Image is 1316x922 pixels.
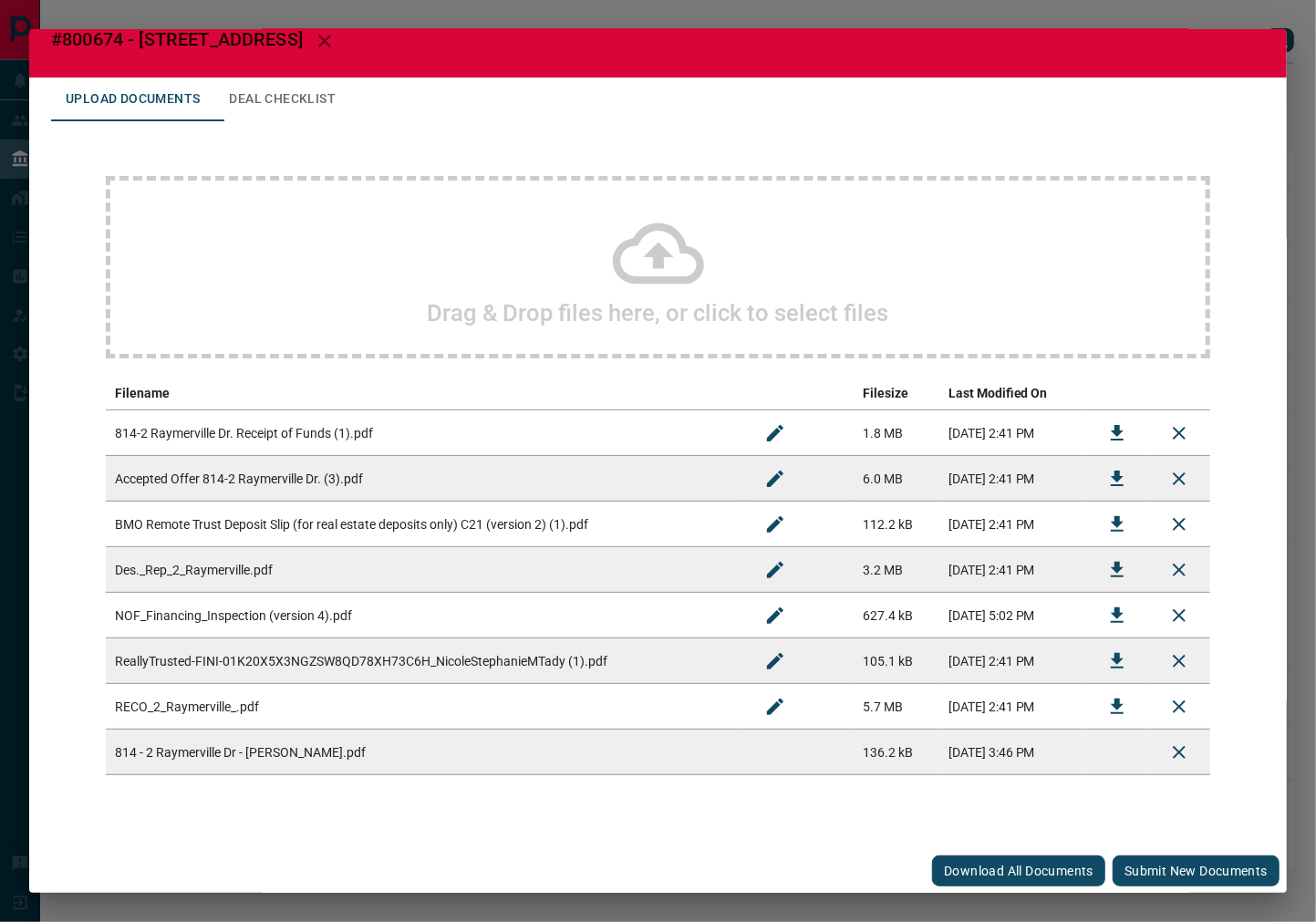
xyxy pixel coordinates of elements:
[939,547,1086,593] td: [DATE] 2:41 PM
[939,684,1086,730] td: [DATE] 2:41 PM
[1157,685,1201,729] button: Remove File
[1157,457,1201,501] button: Remove File
[1095,594,1139,637] button: Download
[1157,411,1201,455] button: Remove File
[106,176,1210,358] div: Drag & Drop files here, or click to select files
[106,593,744,638] td: NOF_Financing_Inspection (version 4).pdf
[939,730,1086,775] td: [DATE] 3:46 PM
[744,377,854,410] th: edit column
[1095,411,1139,455] button: Download
[1113,855,1280,886] button: Submit new documents
[106,377,744,410] th: Filename
[753,411,797,455] button: Rename
[753,639,797,683] button: Rename
[753,594,797,637] button: Rename
[106,638,744,684] td: ReallyTrusted-FINI-01K20X5X3NGZSW8QD78XH73C6H_NicoleStephanieMTady (1).pdf
[939,377,1086,410] th: Last Modified On
[106,547,744,593] td: Des._Rep_2_Raymerville.pdf
[753,685,797,729] button: Rename
[753,502,797,546] button: Rename
[214,78,350,121] button: Deal Checklist
[106,684,744,730] td: RECO_2_Raymerville_.pdf
[106,502,744,547] td: BMO Remote Trust Deposit Slip (for real estate deposits only) C21 (version 2) (1).pdf
[1157,730,1201,774] button: Delete
[106,730,744,775] td: 814 - 2 Raymerville Dr - [PERSON_NAME].pdf
[1095,548,1139,592] button: Download
[1157,594,1201,637] button: Remove File
[939,456,1086,502] td: [DATE] 2:41 PM
[1095,685,1139,729] button: Download
[51,28,303,50] span: #800674 - [STREET_ADDRESS]
[1086,377,1148,410] th: download action column
[753,548,797,592] button: Rename
[939,502,1086,547] td: [DATE] 2:41 PM
[854,593,939,638] td: 627.4 kB
[428,299,889,326] h2: Drag & Drop files here, or click to select files
[1095,502,1139,546] button: Download
[1157,548,1201,592] button: Remove File
[753,457,797,501] button: Rename
[51,78,214,121] button: Upload Documents
[854,410,939,456] td: 1.8 MB
[939,638,1086,684] td: [DATE] 2:41 PM
[854,456,939,502] td: 6.0 MB
[854,730,939,775] td: 136.2 kB
[854,684,939,730] td: 5.7 MB
[106,456,744,502] td: Accepted Offer 814-2 Raymerville Dr. (3).pdf
[854,638,939,684] td: 105.1 kB
[1157,639,1201,683] button: Remove File
[939,410,1086,456] td: [DATE] 2:41 PM
[1095,639,1139,683] button: Download
[854,377,939,410] th: Filesize
[932,855,1105,886] button: Download All Documents
[854,502,939,547] td: 112.2 kB
[939,593,1086,638] td: [DATE] 5:02 PM
[854,547,939,593] td: 3.2 MB
[1157,502,1201,546] button: Remove File
[106,410,744,456] td: 814-2 Raymerville Dr. Receipt of Funds (1).pdf
[1148,377,1210,410] th: delete file action column
[1095,457,1139,501] button: Download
